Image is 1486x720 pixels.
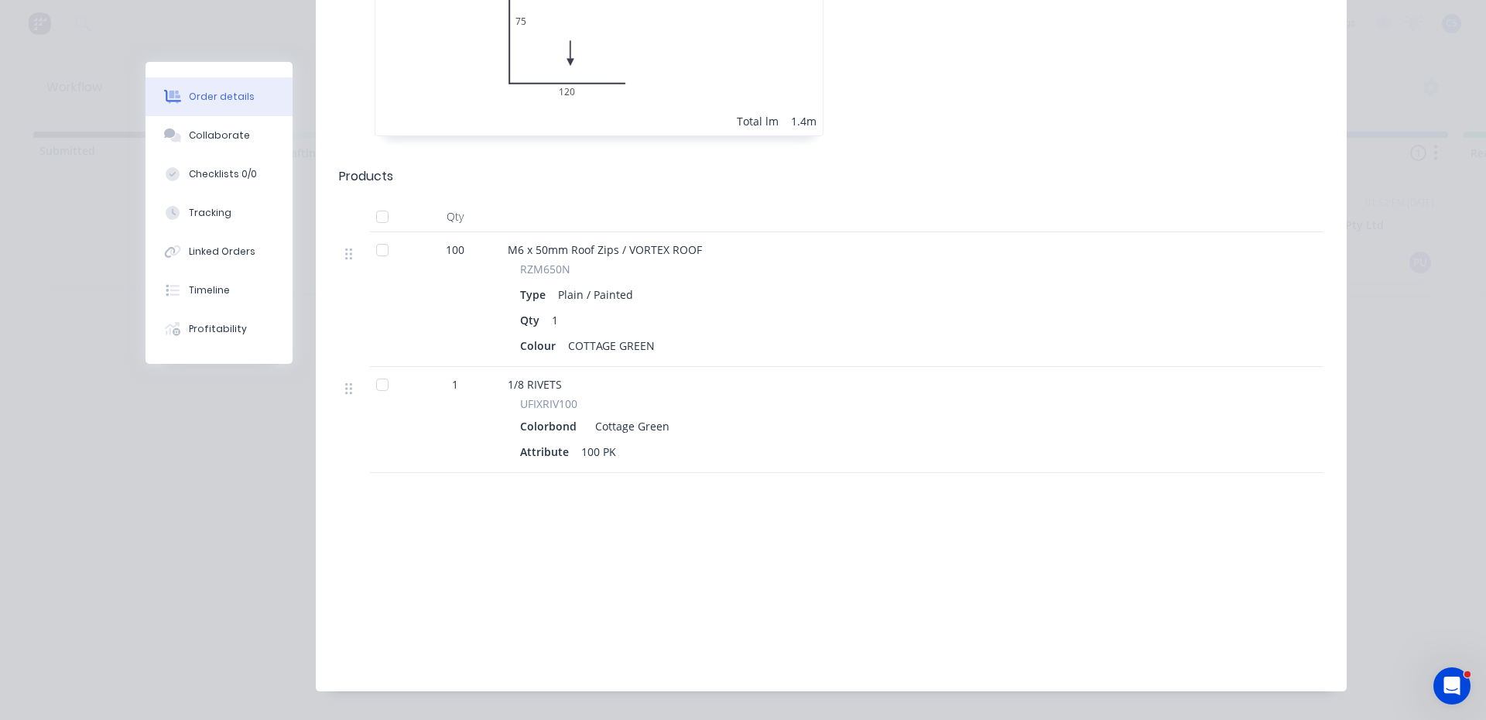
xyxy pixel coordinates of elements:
div: Plain / Painted [552,283,639,306]
div: 1 [546,309,564,331]
div: Qty [409,201,502,232]
button: Profitability [146,310,293,348]
div: Linked Orders [189,245,255,259]
div: Qty [520,309,546,331]
button: Tracking [146,194,293,232]
div: 1.4m [791,113,817,129]
div: Profitability [189,322,247,336]
button: Timeline [146,271,293,310]
span: RZM650N [520,261,570,277]
button: Linked Orders [146,232,293,271]
span: M6 x 50mm Roof Zips / VORTEX ROOF [508,242,702,257]
span: 1/8 RIVETS [508,377,562,392]
div: Attribute [520,441,575,463]
div: Total lm [737,113,779,129]
div: Collaborate [189,129,250,142]
span: 1 [452,376,458,393]
span: 100 [446,242,464,258]
div: Checklists 0/0 [189,167,257,181]
div: Tracking [189,206,231,220]
div: Type [520,283,552,306]
button: Collaborate [146,116,293,155]
div: Colorbond [520,415,583,437]
div: Timeline [189,283,230,297]
iframe: Intercom live chat [1433,667,1471,705]
div: 100 PK [575,441,622,463]
div: Cottage Green [589,415,669,437]
div: Colour [520,334,562,357]
button: Checklists 0/0 [146,155,293,194]
div: Order details [189,90,255,104]
div: COTTAGE GREEN [562,334,661,357]
div: Products [339,167,393,186]
button: Order details [146,77,293,116]
span: UFIXRIV100 [520,396,577,412]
